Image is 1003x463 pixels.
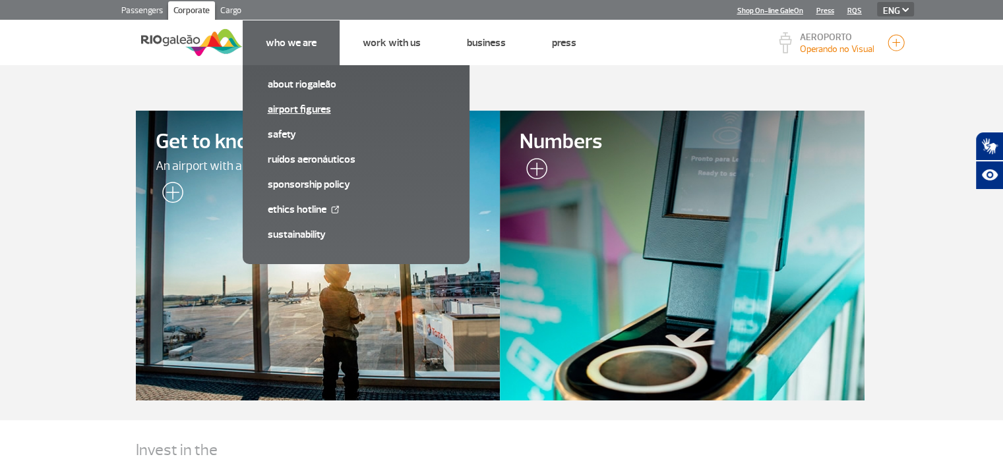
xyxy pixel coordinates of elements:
a: Shop On-line GaleOn [737,7,803,15]
a: Corporate [168,1,215,22]
a: Ruídos aeronáuticos [268,152,444,167]
div: Plugin de acessibilidade da Hand Talk. [975,132,1003,190]
p: Invest in the [136,440,868,460]
a: Sustainability [268,227,444,242]
a: Sponsorship Policy [268,177,444,192]
a: Who we are [266,36,317,49]
img: leia-mais [156,182,183,208]
a: Passengers [116,1,168,22]
a: Ethics Hotline [268,202,444,217]
img: External Link Icon [331,205,339,213]
span: Numbers [520,130,845,153]
a: Press [816,7,834,15]
a: Get to know RIOgaleãoAn airport with an international standard. [136,111,501,400]
a: Work with us [363,36,421,49]
a: Cargo [215,1,247,22]
button: Abrir recursos assistivos. [975,161,1003,190]
p: Visibilidade de 10000m [800,42,874,56]
a: About RIOgaleão [268,77,444,92]
a: RQS [847,7,862,15]
button: Abrir tradutor de língua de sinais. [975,132,1003,161]
a: Airport Figures [268,102,444,117]
span: An airport with an international standard. [156,158,481,174]
a: Numbers [500,111,865,400]
p: AEROPORTO [800,33,874,42]
a: Press [552,36,576,49]
a: Business [467,36,506,49]
span: Get to know RIOgaleão [156,130,481,153]
img: leia-mais [520,158,547,184]
a: SAFETY [268,127,444,142]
